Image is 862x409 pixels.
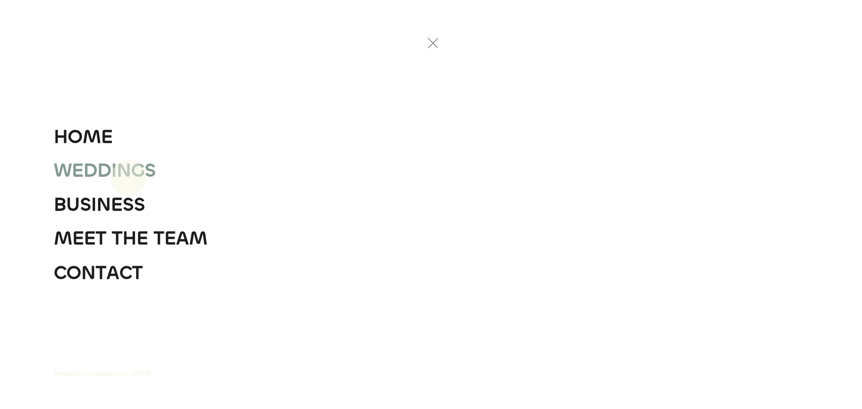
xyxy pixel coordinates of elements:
a: MEET THE TEAM [54,221,207,255]
div: N [81,256,96,290]
div: T [96,222,106,256]
a: CONTACT [54,255,143,290]
div: C [119,256,132,290]
div: E [101,120,113,154]
div: E [111,188,123,222]
div: E [164,222,176,256]
div: E [72,154,84,188]
div: W [54,154,72,188]
div: T [154,222,164,256]
div: S [134,188,145,222]
div: H [54,120,68,154]
a: WEDDINGS [54,154,156,188]
div: M [189,222,207,256]
div: C [54,256,66,290]
div: T [96,256,106,290]
div: A [106,256,119,290]
div: O [66,256,81,290]
div: N [97,188,111,222]
div: S [80,188,91,222]
a: HOME [54,120,113,154]
div: E [72,222,84,256]
div: T [132,256,143,290]
div: M [83,120,101,154]
div: A [176,222,189,256]
a: BUSINESS [54,188,145,222]
div: B [54,188,66,222]
div: N [117,154,131,188]
div: G [131,154,145,188]
div: T [112,222,123,256]
div: S [123,188,134,222]
div: M [54,222,72,256]
div: D [84,154,97,188]
div: S [145,154,156,188]
div: I [111,154,117,188]
div: D [97,154,111,188]
div: I [91,188,97,222]
div: E [84,222,96,256]
div: H [123,222,136,256]
div: O [68,120,83,154]
a: Website Developed by PEPPR [54,368,151,380]
div: U [66,188,80,222]
div: E [136,222,148,256]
